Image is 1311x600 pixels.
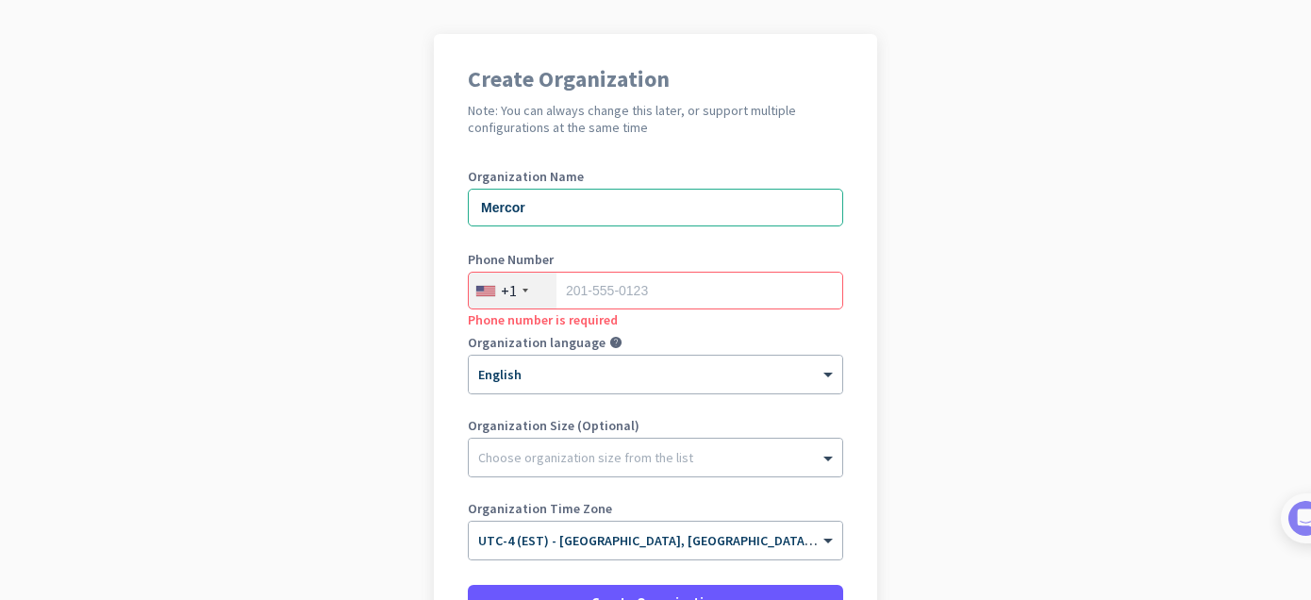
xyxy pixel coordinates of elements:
[468,189,843,226] input: What is the name of your organization?
[468,170,843,183] label: Organization Name
[468,272,843,309] input: 201-555-0123
[468,502,843,515] label: Organization Time Zone
[468,336,606,349] label: Organization language
[468,253,843,266] label: Phone Number
[468,102,843,136] h2: Note: You can always change this later, or support multiple configurations at the same time
[468,311,618,328] span: Phone number is required
[468,68,843,91] h1: Create Organization
[501,281,517,300] div: +1
[468,419,843,432] label: Organization Size (Optional)
[609,336,622,349] i: help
